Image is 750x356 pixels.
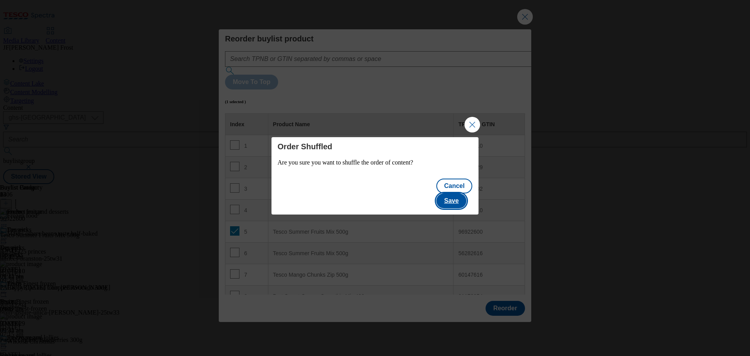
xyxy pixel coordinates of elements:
[278,159,473,166] p: Are you sure you want to shuffle the order of content?
[278,142,473,151] h4: Order Shuffled
[271,137,479,215] div: Modal
[436,193,466,208] button: Save
[436,179,472,193] button: Cancel
[464,117,480,132] button: Close Modal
